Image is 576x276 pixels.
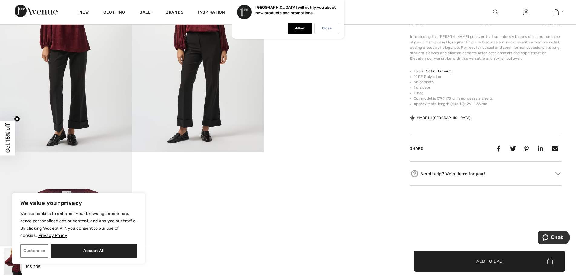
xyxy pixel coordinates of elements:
img: My Info [523,8,528,16]
span: Share [410,146,423,151]
div: Introducing the [PERSON_NAME] pullover that seamlessly blends chic and feminine styles. This hip-... [410,34,561,61]
img: My Bag [554,8,559,16]
p: We value your privacy [20,199,137,207]
p: Close [322,26,332,31]
div: Need help? We're here for you! [410,169,561,178]
span: Get 15% off [4,123,11,153]
span: US$ 205 [24,264,41,269]
a: 1 [541,8,571,16]
li: No zipper [414,85,561,90]
img: search the website [493,8,498,16]
p: [GEOGRAPHIC_DATA] will notify you about new products and promotions. [255,5,336,15]
li: 100% Polyester [414,74,561,79]
button: Add to Bag [414,251,565,272]
div: We value your privacy [12,193,145,264]
button: Customize [20,244,48,258]
li: Lined [414,90,561,96]
img: 1ère Avenue [15,5,58,17]
a: Satin Burnout [426,69,451,73]
a: Sign In [518,8,533,16]
button: Accept All [51,244,137,258]
span: Inspiration [198,10,225,16]
li: Fabric: [414,68,561,74]
a: Privacy Policy [38,233,67,238]
a: Brands [166,10,184,16]
img: Arrow2.svg [555,172,561,175]
a: New [79,10,89,16]
a: Sale [140,10,151,16]
img: Bag.svg [547,258,553,264]
li: Approximate length (size 12): 26" - 66 cm [414,101,561,107]
p: We use cookies to enhance your browsing experience, serve personalized ads or content, and analyz... [20,210,137,239]
li: Our model is 5'9"/175 cm and wears a size 6. [414,96,561,101]
button: Close teaser [14,116,20,122]
img: Key-hole V-Neck Pullover Style 253135 [4,248,22,275]
span: Add to Bag [476,258,502,264]
div: Made in [GEOGRAPHIC_DATA] [410,115,471,121]
a: Clothing [103,10,125,16]
li: No pockets [414,79,561,85]
p: Allow [295,26,305,31]
iframe: Opens a widget where you can chat to one of our agents [538,231,570,246]
span: 1 [562,9,563,15]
